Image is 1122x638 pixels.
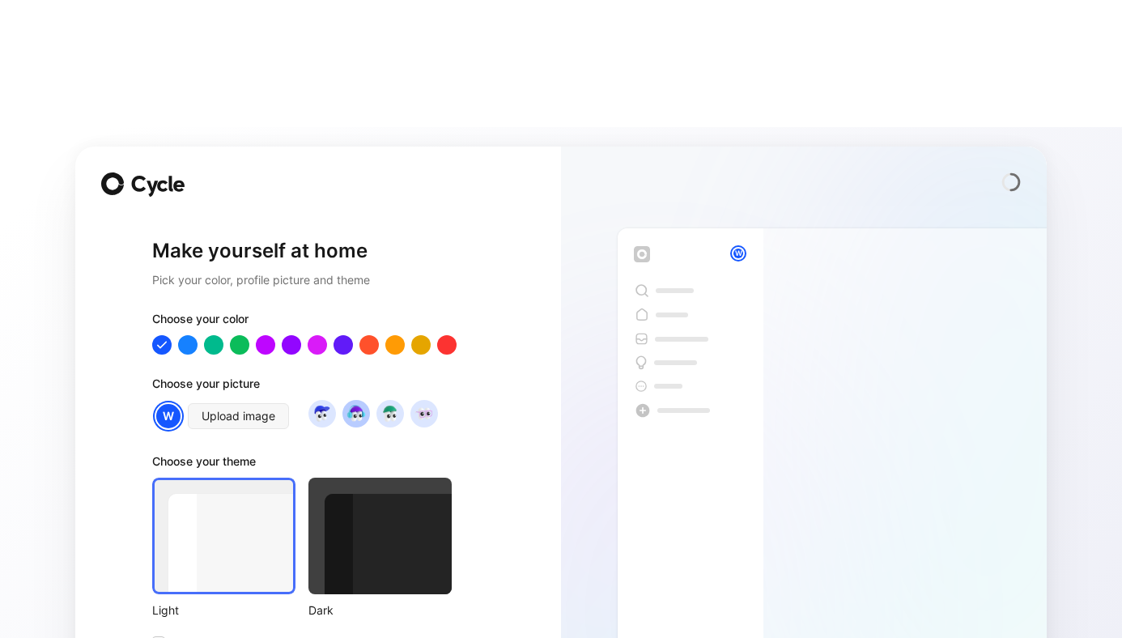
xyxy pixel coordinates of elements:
div: Choose your color [152,309,484,335]
img: avatar [379,402,401,424]
img: workspace-default-logo-wX5zAyuM.png [634,246,650,262]
div: Choose your picture [152,374,484,400]
div: W [155,402,182,430]
div: Light [152,601,295,620]
div: Dark [308,601,452,620]
span: Upload image [202,406,275,426]
div: W [732,247,745,260]
h2: Pick your color, profile picture and theme [152,270,484,290]
img: avatar [311,402,333,424]
img: avatar [413,402,435,424]
img: avatar [345,402,367,424]
button: Upload image [188,403,289,429]
h1: Make yourself at home [152,238,484,264]
div: Choose your theme [152,452,452,478]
